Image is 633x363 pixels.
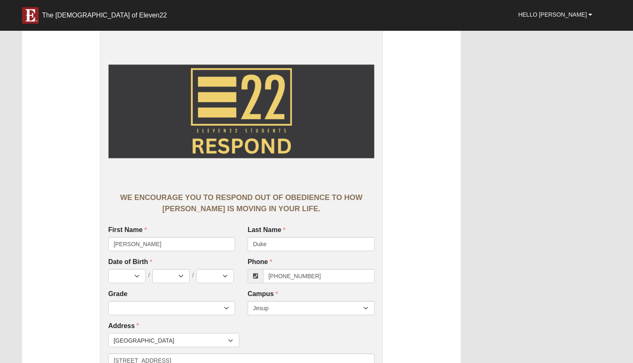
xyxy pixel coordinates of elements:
span: / [148,271,150,280]
img: Header Image [108,37,375,186]
span: Hello [PERSON_NAME] [518,11,587,18]
label: Phone [248,257,272,267]
label: Grade [108,289,127,299]
label: First Name [108,225,147,235]
label: Last Name [248,225,285,235]
div: WE ENCOURAGE YOU TO RESPOND OUT OF OBEDIENCE TO HOW [PERSON_NAME] IS MOVING IN YOUR LIFE. [108,192,375,215]
span: [GEOGRAPHIC_DATA] [114,333,228,348]
img: E-icon-fireweed-White-TM.png [22,7,39,24]
span: / [192,271,194,280]
a: Hello [PERSON_NAME] [512,4,598,25]
div: The [DEMOGRAPHIC_DATA] of Eleven22 [42,11,167,20]
a: The [DEMOGRAPHIC_DATA] of Eleven22 [16,3,173,24]
label: Campus [248,289,278,299]
label: Date of Birth [108,257,235,267]
label: Address [108,321,139,331]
